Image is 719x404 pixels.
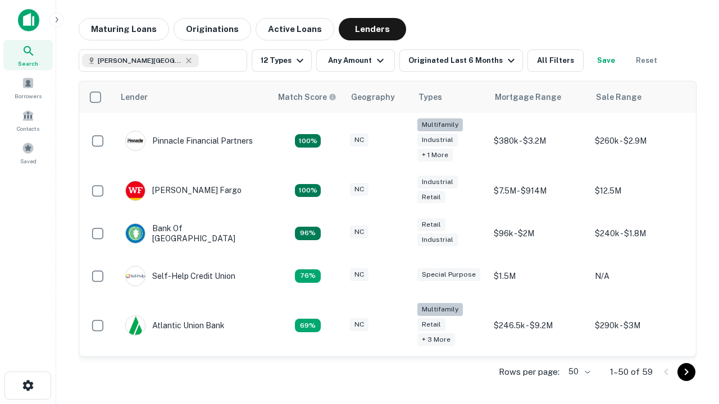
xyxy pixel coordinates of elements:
td: $380k - $3.2M [488,113,589,169]
div: Types [418,90,442,104]
th: Capitalize uses an advanced AI algorithm to match your search with the best lender. The match sco... [271,81,344,113]
p: 1–50 of 59 [610,365,653,379]
div: NC [350,268,368,281]
a: Contacts [3,105,53,135]
a: Saved [3,137,53,168]
span: Contacts [17,124,39,133]
img: capitalize-icon.png [18,9,39,31]
img: picture [126,316,145,335]
td: $7.5M - $914M [488,169,589,212]
div: Lender [121,90,148,104]
button: Reset [629,49,665,72]
td: $290k - $3M [589,297,690,354]
button: Lenders [339,18,406,40]
div: Matching Properties: 26, hasApolloMatch: undefined [295,134,321,148]
th: Geography [344,81,412,113]
div: NC [350,226,368,238]
div: + 3 more [417,333,455,346]
div: Geography [351,90,395,104]
button: Any Amount [316,49,395,72]
button: 12 Types [252,49,312,72]
img: picture [126,224,145,243]
div: Multifamily [417,118,463,131]
div: NC [350,134,368,146]
div: Bank Of [GEOGRAPHIC_DATA] [125,223,260,244]
th: Lender [114,81,271,113]
td: $240k - $1.8M [589,212,690,255]
div: Atlantic Union Bank [125,315,225,336]
td: N/A [589,255,690,297]
span: Borrowers [15,91,42,100]
button: Originations [174,18,251,40]
div: Retail [417,191,445,204]
div: NC [350,183,368,196]
span: Search [18,59,38,68]
span: Saved [20,157,37,166]
th: Types [412,81,488,113]
button: Maturing Loans [79,18,169,40]
div: Capitalize uses an advanced AI algorithm to match your search with the best lender. The match sco... [278,91,336,103]
h6: Match Score [278,91,334,103]
div: Matching Properties: 11, hasApolloMatch: undefined [295,269,321,283]
div: Retail [417,218,445,231]
iframe: Chat Widget [663,314,719,368]
div: Pinnacle Financial Partners [125,131,253,151]
div: [PERSON_NAME] Fargo [125,181,242,201]
div: NC [350,318,368,331]
td: $96k - $2M [488,212,589,255]
div: Matching Properties: 10, hasApolloMatch: undefined [295,319,321,332]
a: Borrowers [3,72,53,103]
td: $12.5M [589,169,690,212]
div: Special Purpose [417,268,480,281]
td: $260k - $2.9M [589,113,690,169]
div: Matching Properties: 14, hasApolloMatch: undefined [295,227,321,240]
div: 50 [564,364,592,380]
td: $1.5M [488,255,589,297]
button: Go to next page [677,363,695,381]
div: Sale Range [596,90,641,104]
button: Active Loans [256,18,334,40]
button: Save your search to get updates of matches that match your search criteria. [588,49,624,72]
p: Rows per page: [499,365,559,379]
div: Matching Properties: 15, hasApolloMatch: undefined [295,184,321,198]
button: Originated Last 6 Months [399,49,523,72]
th: Sale Range [589,81,690,113]
img: picture [126,131,145,150]
div: Industrial [417,134,458,146]
div: Industrial [417,176,458,189]
th: Mortgage Range [488,81,589,113]
div: + 1 more [417,149,453,162]
button: All Filters [527,49,584,72]
div: Mortgage Range [495,90,561,104]
div: Originated Last 6 Months [408,54,518,67]
img: picture [126,181,145,200]
span: [PERSON_NAME][GEOGRAPHIC_DATA], [GEOGRAPHIC_DATA] [98,56,182,66]
div: Multifamily [417,303,463,316]
div: Industrial [417,233,458,246]
td: $246.5k - $9.2M [488,297,589,354]
div: Self-help Credit Union [125,266,235,286]
div: Retail [417,318,445,331]
a: Search [3,40,53,70]
img: picture [126,267,145,286]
